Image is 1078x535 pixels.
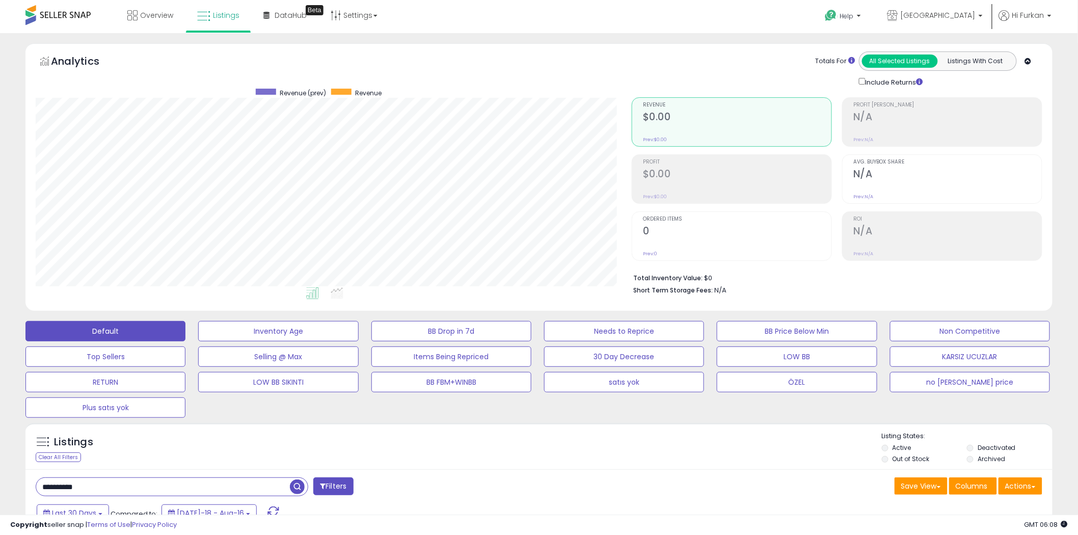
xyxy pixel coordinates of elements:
button: Non Competitive [890,321,1050,341]
h2: $0.00 [643,111,831,125]
span: Revenue [643,102,831,108]
label: Out of Stock [893,454,930,463]
label: Active [893,443,911,452]
span: Last 30 Days [52,508,96,518]
h5: Listings [54,435,93,449]
button: BB FBM+WINBB [371,372,531,392]
a: Help [817,2,871,33]
button: Needs to Reprice [544,321,704,341]
h2: $0.00 [643,168,831,182]
li: $0 [633,271,1035,283]
h2: N/A [853,111,1042,125]
span: ROI [853,217,1042,222]
span: DataHub [275,10,307,20]
span: Profit [643,159,831,165]
button: ÖZEL [717,372,877,392]
button: Selling @ Max [198,346,358,367]
span: [DATE]-18 - Aug-16 [177,508,244,518]
span: Hi Furkan [1012,10,1044,20]
b: Short Term Storage Fees: [633,286,713,295]
label: Deactivated [978,443,1016,452]
span: Revenue [355,89,382,97]
button: Default [25,321,185,341]
button: All Selected Listings [862,55,938,68]
button: Last 30 Days [37,504,109,522]
button: RETURN [25,372,185,392]
button: KARSIZ UCUZLAR [890,346,1050,367]
span: Overview [140,10,173,20]
button: 30 Day Decrease [544,346,704,367]
h2: N/A [853,168,1042,182]
button: Actions [999,477,1042,495]
span: N/A [714,285,726,295]
button: BB Price Below Min [717,321,877,341]
button: LOW BB SIKINTI [198,372,358,392]
small: Prev: 0 [643,251,657,257]
small: Prev: N/A [853,251,873,257]
span: Compared to: [111,509,157,519]
small: Prev: $0.00 [643,137,667,143]
span: Ordered Items [643,217,831,222]
div: Totals For [816,57,855,66]
small: Prev: N/A [853,194,873,200]
span: Columns [956,481,988,491]
button: Save View [895,477,948,495]
label: Archived [978,454,1005,463]
button: [DATE]-18 - Aug-16 [161,504,257,522]
button: Listings With Cost [937,55,1013,68]
button: LOW BB [717,346,877,367]
p: Listing States: [882,432,1053,441]
div: Include Returns [851,76,935,87]
small: Prev: $0.00 [643,194,667,200]
button: satıs yok [544,372,704,392]
button: Plus satıs yok [25,397,185,418]
button: BB Drop in 7d [371,321,531,341]
span: Profit [PERSON_NAME] [853,102,1042,108]
a: Terms of Use [87,520,130,529]
h2: 0 [643,225,831,239]
b: Total Inventory Value: [633,274,703,282]
span: 2025-09-16 06:08 GMT [1025,520,1068,529]
h2: N/A [853,225,1042,239]
small: Prev: N/A [853,137,873,143]
button: Items Being Repriced [371,346,531,367]
a: Privacy Policy [132,520,177,529]
strong: Copyright [10,520,47,529]
button: Columns [949,477,997,495]
i: Get Help [825,9,838,22]
span: Avg. Buybox Share [853,159,1042,165]
h5: Analytics [51,54,119,71]
span: Revenue (prev) [280,89,326,97]
span: Help [840,12,854,20]
a: Hi Furkan [999,10,1052,33]
button: no [PERSON_NAME] price [890,372,1050,392]
button: Top Sellers [25,346,185,367]
div: Clear All Filters [36,452,81,462]
div: Tooltip anchor [306,5,324,15]
div: seller snap | | [10,520,177,530]
span: [GEOGRAPHIC_DATA] [901,10,976,20]
button: Filters [313,477,353,495]
button: Inventory Age [198,321,358,341]
span: Listings [213,10,239,20]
